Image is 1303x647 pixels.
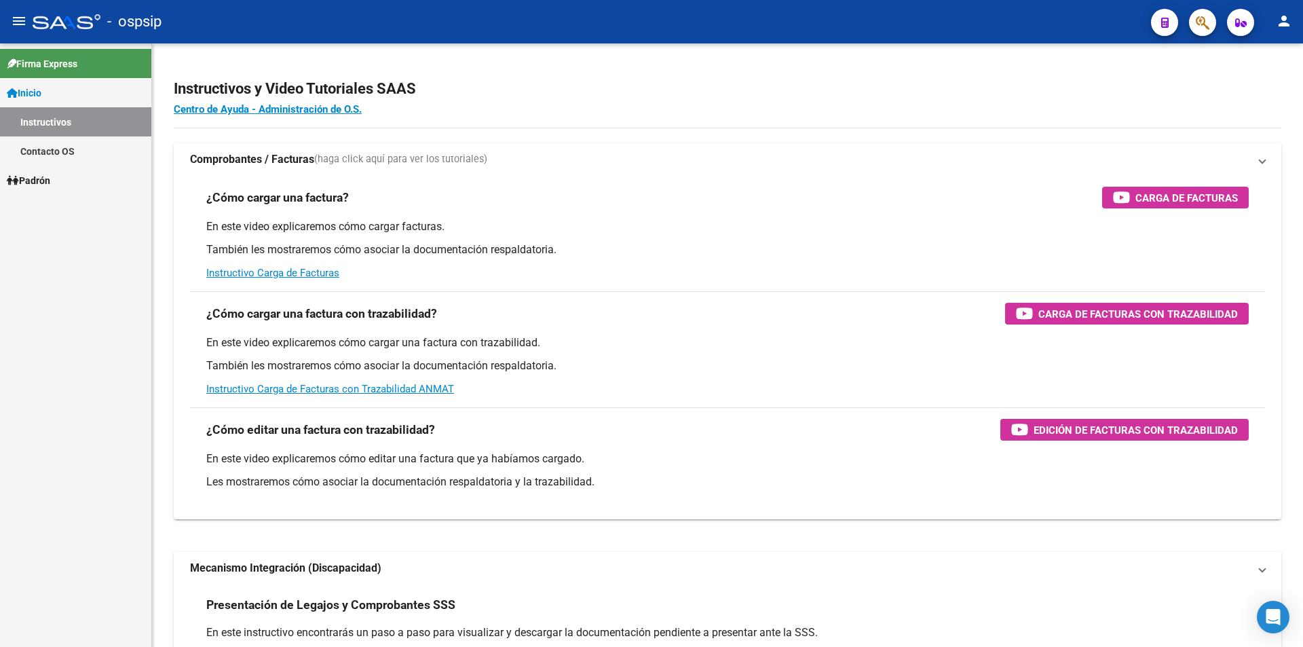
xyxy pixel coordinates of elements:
[7,173,50,188] span: Padrón
[206,304,437,323] h3: ¿Cómo cargar una factura con trazabilidad?
[206,475,1249,489] p: Les mostraremos cómo asociar la documentación respaldatoria y la trazabilidad.
[1276,13,1292,29] mat-icon: person
[107,7,162,37] span: - ospsip
[174,552,1281,585] mat-expansion-panel-header: Mecanismo Integración (Discapacidad)
[1257,601,1289,633] div: Open Intercom Messenger
[206,451,1249,466] p: En este video explicaremos cómo editar una factura que ya habíamos cargado.
[1005,303,1249,325] button: Carga de Facturas con Trazabilidad
[190,561,381,576] strong: Mecanismo Integración (Discapacidad)
[206,420,435,439] h3: ¿Cómo editar una factura con trazabilidad?
[1102,187,1249,208] button: Carga de Facturas
[206,358,1249,373] p: También les mostraremos cómo asociar la documentación respaldatoria.
[1135,189,1238,206] span: Carga de Facturas
[1000,419,1249,441] button: Edición de Facturas con Trazabilidad
[1038,306,1238,322] span: Carga de Facturas con Trazabilidad
[206,625,1249,640] p: En este instructivo encontrarás un paso a paso para visualizar y descargar la documentación pendi...
[206,595,455,614] h3: Presentación de Legajos y Comprobantes SSS
[174,76,1281,102] h2: Instructivos y Video Tutoriales SAAS
[206,383,454,395] a: Instructivo Carga de Facturas con Trazabilidad ANMAT
[206,219,1249,234] p: En este video explicaremos cómo cargar facturas.
[7,56,77,71] span: Firma Express
[314,152,487,167] span: (haga click aquí para ver los tutoriales)
[174,143,1281,176] mat-expansion-panel-header: Comprobantes / Facturas(haga click aquí para ver los tutoriales)
[206,335,1249,350] p: En este video explicaremos cómo cargar una factura con trazabilidad.
[206,242,1249,257] p: También les mostraremos cómo asociar la documentación respaldatoria.
[206,188,349,207] h3: ¿Cómo cargar una factura?
[174,176,1281,519] div: Comprobantes / Facturas(haga click aquí para ver los tutoriales)
[7,86,41,100] span: Inicio
[174,103,362,115] a: Centro de Ayuda - Administración de O.S.
[206,267,339,279] a: Instructivo Carga de Facturas
[190,152,314,167] strong: Comprobantes / Facturas
[11,13,27,29] mat-icon: menu
[1034,422,1238,439] span: Edición de Facturas con Trazabilidad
